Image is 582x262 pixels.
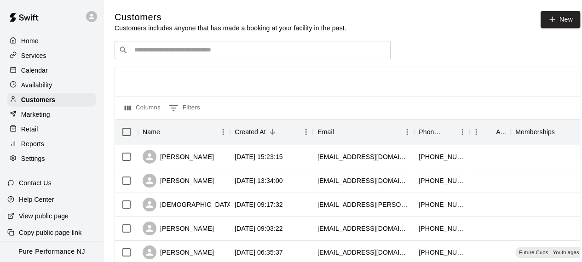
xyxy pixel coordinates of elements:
a: Services [7,49,96,63]
div: +19738680278 [419,176,465,185]
button: Sort [266,125,279,138]
div: leaho@verizon.net [317,152,409,161]
button: Show filters [167,101,202,115]
div: Phone Number [414,119,469,145]
div: 2025-08-12 13:34:00 [235,176,283,185]
div: Created At [235,119,266,145]
p: Copy public page link [19,228,81,237]
a: Settings [7,152,96,165]
a: New [541,11,580,28]
div: Age [469,119,511,145]
a: Availability [7,78,96,92]
p: Home [21,36,39,46]
p: Customers includes anyone that has made a booking at your facility in the past. [115,23,346,33]
button: Sort [555,125,568,138]
div: christian.sandy@corbion.com [317,200,409,209]
a: Customers [7,93,96,107]
p: Services [21,51,46,60]
a: Calendar [7,63,96,77]
div: 2025-08-06 06:35:37 [235,248,283,257]
button: Sort [483,125,496,138]
div: [PERSON_NAME] [143,245,214,259]
button: Sort [334,125,347,138]
div: bwilliamderosa@gmail.com [317,248,409,257]
p: Retail [21,125,38,134]
button: Select columns [122,101,163,115]
a: Retail [7,122,96,136]
p: Settings [21,154,45,163]
h5: Customers [115,11,346,23]
div: Memberships [515,119,555,145]
button: Menu [469,125,483,139]
div: +19736992381 [419,224,465,233]
div: 2025-08-12 09:17:32 [235,200,283,209]
p: Marketing [21,110,50,119]
a: Marketing [7,108,96,121]
p: Help Center [19,195,54,204]
div: Name [138,119,230,145]
div: Email [313,119,414,145]
div: hvarum80@gmail.com [317,176,409,185]
div: Phone Number [419,119,443,145]
div: [PERSON_NAME] [143,150,214,164]
div: Created At [230,119,313,145]
div: Name [143,119,160,145]
p: Calendar [21,66,48,75]
div: 2025-08-12 09:03:22 [235,224,283,233]
div: [PERSON_NAME] [143,222,214,235]
div: [PERSON_NAME] [143,174,214,188]
a: Home [7,34,96,48]
button: Sort [160,125,173,138]
div: Email [317,119,334,145]
div: [DEMOGRAPHIC_DATA][PERSON_NAME] [143,198,287,211]
p: Reports [21,139,44,148]
div: Search customers by name or email [115,41,391,59]
p: Pure Performance NJ [18,247,85,256]
p: View public page [19,211,69,221]
div: +12018736283 [419,248,465,257]
div: grayeyes1149@gmail.com [317,224,409,233]
div: +19734648256 [419,152,465,161]
button: Menu [455,125,469,139]
div: 2025-08-12 15:23:15 [235,152,283,161]
button: Sort [443,125,455,138]
button: Menu [299,125,313,139]
button: Menu [216,125,230,139]
p: Availability [21,80,52,90]
div: +12014687461 [419,200,465,209]
button: Menu [400,125,414,139]
p: Customers [21,95,55,104]
a: Reports [7,137,96,151]
div: Age [496,119,506,145]
p: Contact Us [19,178,52,188]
